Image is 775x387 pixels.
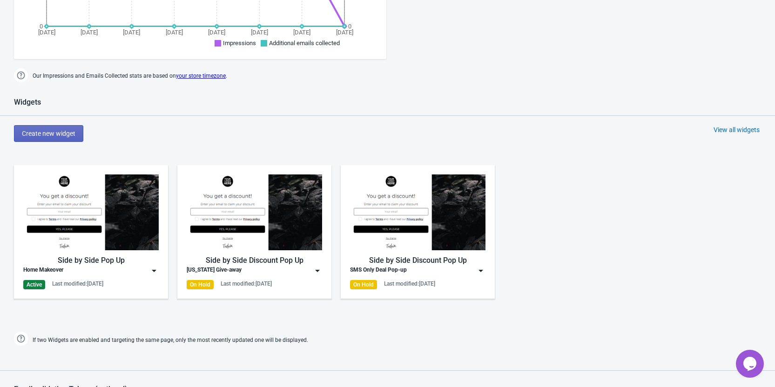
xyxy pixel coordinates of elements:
[176,73,226,79] a: your store timezone
[187,174,322,250] img: regular_popup.jpg
[350,266,407,275] div: SMS Only Deal Pop-up
[52,280,103,287] div: Last modified: [DATE]
[350,174,485,250] img: regular_popup.jpg
[149,266,159,275] img: dropdown.png
[40,23,43,30] tspan: 0
[14,125,83,142] button: Create new widget
[23,174,159,250] img: regular_popup.jpg
[23,255,159,266] div: Side by Side Pop Up
[251,29,268,36] tspan: [DATE]
[187,280,214,289] div: On Hold
[313,266,322,275] img: dropdown.png
[221,280,272,287] div: Last modified: [DATE]
[736,350,766,378] iframe: chat widget
[14,68,28,82] img: help.png
[14,332,28,346] img: help.png
[33,333,308,348] span: If two Widgets are enabled and targeting the same page, only the most recently updated one will b...
[23,266,63,275] div: Home Makeover
[384,280,435,287] div: Last modified: [DATE]
[348,23,351,30] tspan: 0
[81,29,98,36] tspan: [DATE]
[336,29,353,36] tspan: [DATE]
[350,280,377,289] div: On Hold
[38,29,55,36] tspan: [DATE]
[269,40,340,47] span: Additional emails collected
[208,29,225,36] tspan: [DATE]
[23,280,45,289] div: Active
[714,125,760,134] div: View all widgets
[33,68,227,84] span: Our Impressions and Emails Collected stats are based on .
[187,266,242,275] div: [US_STATE] Give-away
[22,130,75,137] span: Create new widget
[166,29,183,36] tspan: [DATE]
[187,255,322,266] div: Side by Side Discount Pop Up
[350,255,485,266] div: Side by Side Discount Pop Up
[223,40,256,47] span: Impressions
[476,266,485,275] img: dropdown.png
[293,29,310,36] tspan: [DATE]
[123,29,140,36] tspan: [DATE]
